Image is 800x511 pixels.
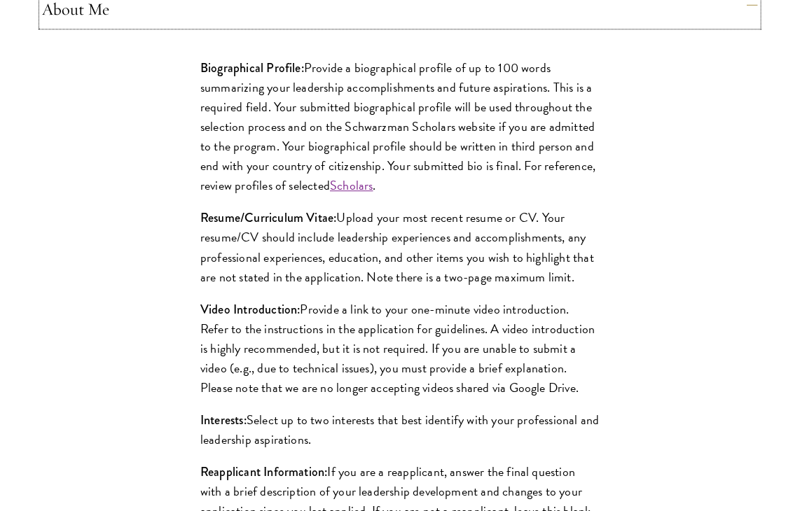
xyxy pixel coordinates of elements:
[200,209,337,227] strong: Resume/Curriculum Vitae:
[200,300,301,318] strong: Video Introduction:
[200,208,600,286] p: Upload your most recent resume or CV. Your resume/CV should include leadership experiences and ac...
[200,411,247,429] strong: Interests:
[200,59,304,77] strong: Biographical Profile:
[200,300,600,398] p: Provide a link to your one-minute video introduction. Refer to the instructions in the applicatio...
[200,463,328,481] strong: Reapplicant Information:
[200,410,600,449] p: Select up to two interests that best identify with your professional and leadership aspirations.
[200,58,600,196] p: Provide a biographical profile of up to 100 words summarizing your leadership accomplishments and...
[330,176,373,195] a: Scholars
